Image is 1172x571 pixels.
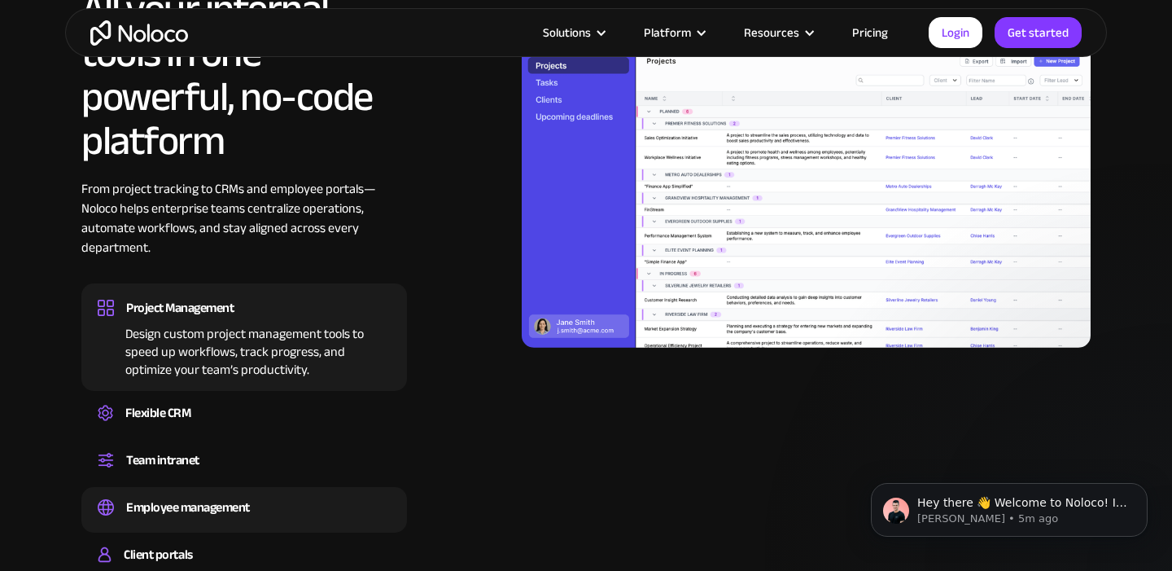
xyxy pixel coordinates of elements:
[81,179,407,282] div: From project tracking to CRMs and employee portals—Noloco helps enterprise teams centralize opera...
[98,320,391,379] div: Design custom project management tools to speed up workflows, track progress, and optimize your t...
[126,495,250,520] div: Employee management
[125,401,190,425] div: Flexible CRM
[846,449,1172,563] iframe: Intercom notifications message
[995,17,1082,48] a: Get started
[644,22,691,43] div: Platform
[929,17,982,48] a: Login
[124,542,192,567] div: Client portals
[744,22,799,43] div: Resources
[98,520,391,525] div: Easily manage employee information, track performance, and handle HR tasks from a single platform.
[623,22,724,43] div: Platform
[832,22,908,43] a: Pricing
[126,296,234,320] div: Project Management
[523,22,623,43] div: Solutions
[98,472,391,477] div: Set up a central space for your team to collaborate, share information, and stay up to date on co...
[98,425,391,430] div: Create a custom CRM that you can adapt to your business’s needs, centralize your workflows, and m...
[126,448,199,472] div: Team intranet
[90,20,188,46] a: home
[724,22,832,43] div: Resources
[543,22,591,43] div: Solutions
